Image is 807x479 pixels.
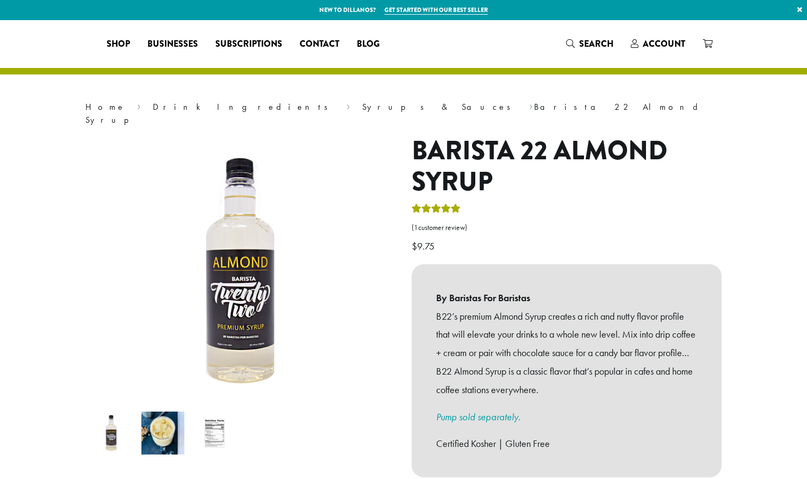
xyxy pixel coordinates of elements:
a: Pump sold separately. [436,410,520,423]
bdi: 9.75 [412,240,437,252]
span: Subscriptions [215,38,282,51]
span: Shop [107,38,130,51]
a: Syrups & Sauces [362,101,518,113]
span: › [346,97,350,114]
span: Search [579,38,613,50]
a: Drink Ingredients [153,101,335,113]
img: Barista 22 Almond Syrup [104,135,376,407]
span: Blog [357,38,380,51]
a: Get started with our best seller [384,5,488,15]
span: Businesses [147,38,198,51]
span: › [529,97,533,114]
span: › [137,97,141,114]
a: Home [85,101,126,113]
img: Almond Roca Oat Milk Latte by Dillanos Coffee Roasters [141,412,184,455]
img: Barista 22 Almond Syrup - Image 3 [193,412,236,455]
img: Barista 22 Almond Syrup [90,412,133,455]
div: Rated 5.00 out of 5 [412,202,461,219]
a: Shop [98,35,139,53]
span: $ [412,240,417,252]
a: (1customer review) [412,222,722,233]
b: By Baristas For Baristas [436,289,697,307]
p: B22’s premium Almond Syrup creates a rich and nutty flavor profile that will elevate your drinks ... [436,307,697,399]
span: Contact [300,38,339,51]
h1: Barista 22 Almond Syrup [412,135,722,198]
a: Search [557,35,622,53]
span: Account [643,38,685,50]
span: 1 [414,223,418,232]
p: Certified Kosher | Gluten Free [436,434,697,453]
nav: Breadcrumb [85,101,722,127]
